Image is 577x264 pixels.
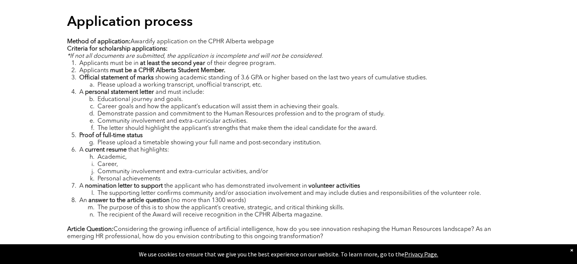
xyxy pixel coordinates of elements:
span: Personal achievements [97,176,160,182]
span: Please upload a timetable showing your full name and post-secondary institution. [97,140,321,146]
span: Application process [67,16,193,29]
span: Career goals and how the applicant’s education will assist them in achieving their goals. [97,104,339,110]
span: The recipient of the Award will receive recognition in the CPHR Alberta magazine. [97,212,322,218]
span: that highlights: [128,147,169,153]
span: A [79,147,83,153]
span: A [79,183,83,189]
span: (no more than 1300 words) [171,198,246,204]
span: Community involvement and extra-curricular activities, and/or [97,169,268,175]
span: Academic, [97,154,127,160]
span: An [79,198,87,204]
span: The purpose of this is to show the applicant’s creative, strategic, and critical thinking skills. [97,205,344,211]
span: A [79,89,83,95]
strong: must be a CPHR Alberta Student Member. [110,68,225,74]
div: Dismiss notification [570,246,573,254]
span: Demonstrate passion and commitment to the Human Resources profession and to the program of study. [97,111,385,117]
strong: Official statement of marks [79,75,154,81]
strong: Method of application: [67,39,130,45]
span: Considering the growing influence of artificial intelligence, how do you see innovation reshaping... [67,226,491,240]
strong: Criteria for scholarship applications: [67,46,168,52]
span: Applicants must be in [79,60,138,66]
span: and must include: [156,89,204,95]
a: Privacy Page. [404,250,438,258]
strong: volunteer activities [308,183,360,189]
span: Career, [97,161,118,168]
strong: nomination letter to support [85,183,163,189]
span: the applicant who has demonstrated involvement in [164,183,307,189]
span: The supporting letter confirms community and/or association involvement and may include duties an... [97,190,481,196]
span: Awardify application on the CPHR Alberta webpage [130,39,274,45]
strong: personal statement letter [85,89,154,95]
strong: answer to the article question [88,198,170,204]
strong: at least the second year [140,60,205,66]
span: *If not all documents are submitted, the application is incomplete and will not be considered. [67,53,323,59]
strong: Article Question: [67,226,113,232]
strong: Proof of full-time status [79,133,143,139]
span: The letter should highlight the applicant’s strengths that make them the ideal candidate for the ... [97,125,377,131]
strong: current resume [85,147,127,153]
span: of their degree program. [207,60,276,66]
span: showing academic standing of 3.6 GPA or higher based on the last two years of cumulative studies. [155,75,427,81]
span: Community involvement and extra-curricular activities. [97,118,248,124]
span: Applicants [79,68,108,74]
span: Please upload a working transcript, unofficial transcript, etc. [97,82,262,88]
span: Educational journey and goals. [97,96,183,103]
